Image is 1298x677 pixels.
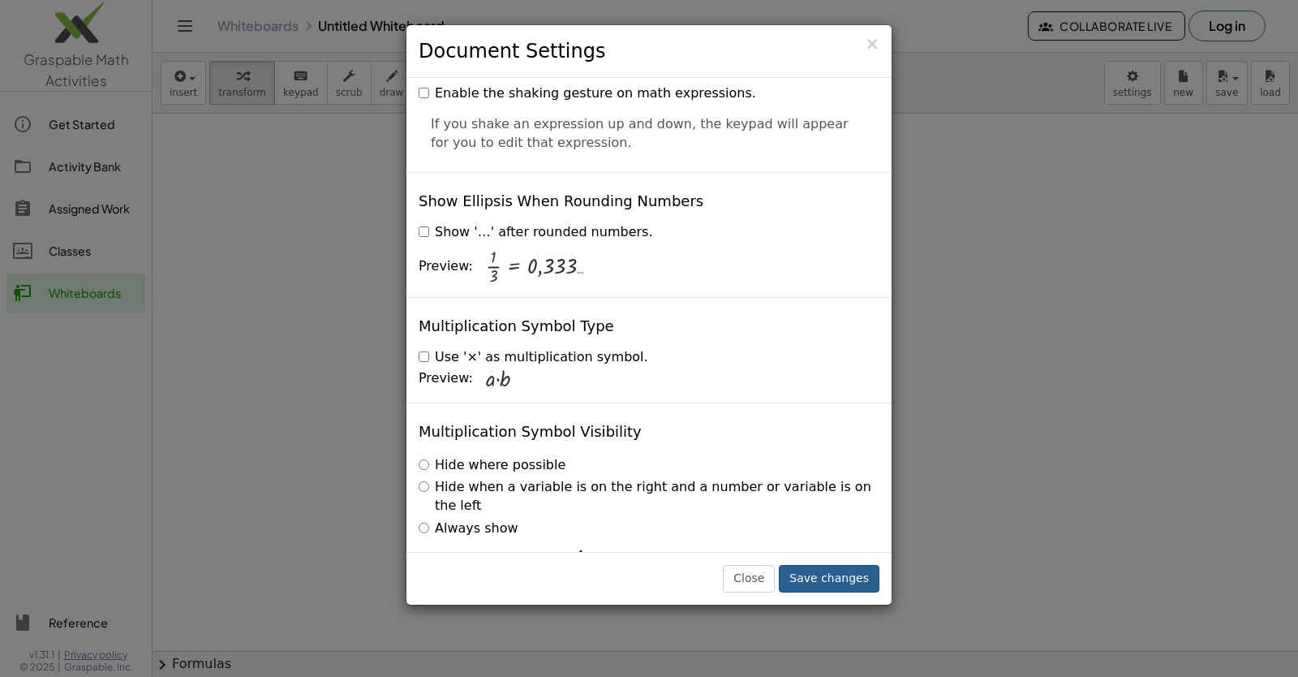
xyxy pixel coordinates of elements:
[419,257,473,276] span: Preview:
[419,88,429,98] input: Enable the shaking gesture on math expressions.
[865,36,879,53] button: Close
[419,84,756,103] label: Enable the shaking gesture on math expressions.
[419,193,703,209] h4: Show Ellipsis When Rounding Numbers
[419,226,429,237] input: Show '…' after rounded numbers.
[419,520,518,538] label: Always show
[419,478,879,515] label: Hide when a variable is on the right and a number or variable is on the left
[419,424,642,440] h4: Multiplication Symbol Visibility
[419,351,429,362] input: Use '×' as multiplication symbol.
[431,115,867,153] p: If you shake an expression up and down, the keypad will appear for you to edit that expression.
[419,456,565,475] label: Hide where possible
[865,34,879,54] span: ×
[419,481,429,492] input: Hide when a variable is on the right and a number or variable is on the left
[779,565,879,593] button: Save changes
[419,459,429,470] input: Hide where possible
[419,223,652,242] label: Show '…' after rounded numbers.
[419,318,614,334] h4: Multiplication Symbol Type
[723,565,775,593] button: Close
[419,348,648,367] label: Use '×' as multiplication symbol.
[419,523,429,533] input: Always show
[419,37,879,65] h3: Document Settings
[419,369,473,388] span: Preview:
